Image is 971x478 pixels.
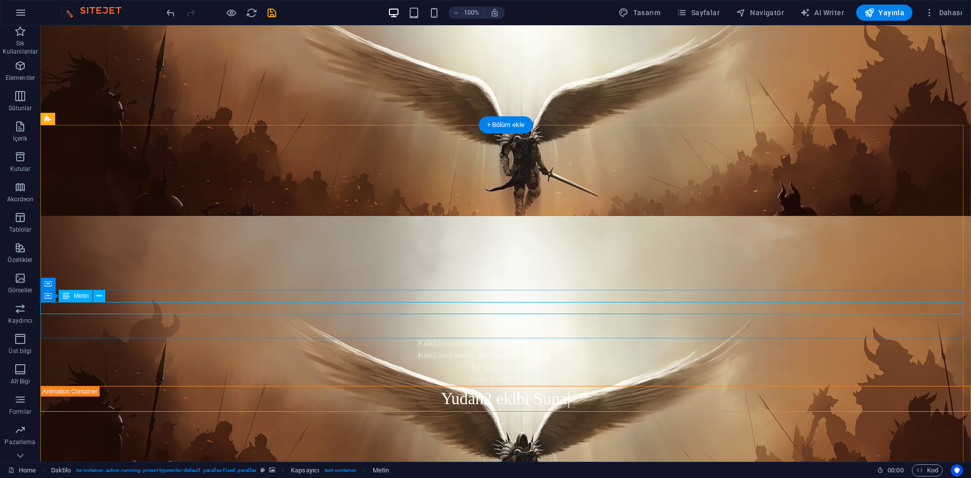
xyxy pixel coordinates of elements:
span: Tasarım [619,8,660,18]
button: Dahası [920,5,966,21]
i: Yeniden boyutlandırmada yakınlaştırma düzeyini seçilen cihaza uyacak şekilde otomatik olarak ayarla. [490,8,499,17]
p: Özellikler [8,256,32,264]
h6: 100% [464,7,480,19]
button: Kod [912,464,943,476]
button: Tasarım [614,5,665,21]
div: Tasarım (Ctrl+Alt+Y) [614,5,665,21]
button: 100% [449,7,484,19]
i: Kaydet (Ctrl+S) [266,7,278,19]
span: : [895,466,896,474]
p: Alt Bigi [11,377,30,385]
p: Görseller [8,286,32,294]
span: . text-container [323,464,357,476]
span: Seçmek için tıkla. Düzenlemek için çift tıkla [373,464,389,476]
i: Geri al: Elementleri çoğalt (Ctrl+Z) [165,7,176,19]
i: Bu element, arka plan içeriyor [269,467,275,473]
i: Bu element, özelleştirilebilir bir ön ayar [260,467,265,473]
p: Kutular [10,165,31,173]
button: Sayfalar [673,5,724,21]
button: Usercentrics [951,464,963,476]
p: Tablolar [9,226,32,234]
img: Editor Logo [58,7,134,19]
span: Dahası [924,8,962,18]
span: Navigatör [736,8,784,18]
p: Kaydırıcı [8,317,32,325]
button: AI Writer [796,5,848,21]
span: . tw-instance .active .running .preset-typewriter-default .parallax-fixed .parallax [75,464,256,476]
div: + Bölüm ekle [479,116,533,134]
nav: breadcrumb [51,464,389,476]
span: Yayınla [864,8,904,18]
p: Üst bilgi [9,347,31,355]
p: Elementler [6,74,35,82]
span: Metin [74,293,89,299]
button: reload [245,7,257,19]
p: Sütunlar [9,104,32,112]
button: save [266,7,278,19]
h6: Oturum süresi [877,464,904,476]
p: Akordeon [7,195,34,203]
button: undo [164,7,176,19]
span: Kod [916,464,938,476]
i: Sayfayı yeniden yükleyin [246,7,257,19]
span: Seçmek için tıkla. Düzenlemek için çift tıkla [291,464,319,476]
span: Sayfalar [677,8,720,18]
span: AI Writer [800,8,844,18]
button: Ön izleme modundan çıkıp düzenlemeye devam etmek için buraya tıklayın [225,7,237,19]
button: Navigatör [732,5,788,21]
p: Pazarlama [5,438,35,446]
button: Yayınla [856,5,912,21]
a: Seçimi iptal etmek için tıkla. Sayfaları açmak için çift tıkla [8,464,36,476]
p: İçerik [13,135,27,143]
span: Seçmek için tıkla. Düzenlemek için çift tıkla [51,464,71,476]
p: Formlar [9,408,31,416]
span: 00 00 [888,464,903,476]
